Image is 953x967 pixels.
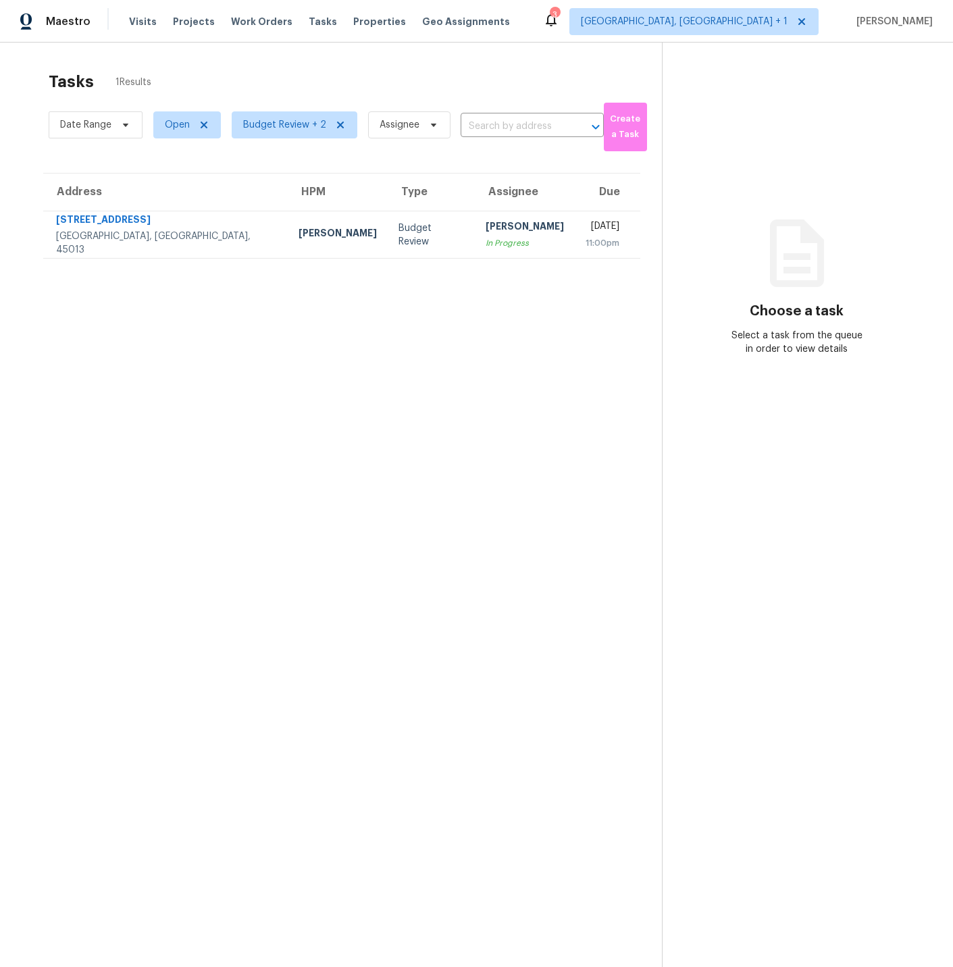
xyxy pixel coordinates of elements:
span: Tasks [309,17,337,26]
div: 3 [550,8,559,22]
span: Projects [173,15,215,28]
span: Properties [353,15,406,28]
span: [PERSON_NAME] [851,15,933,28]
h3: Choose a task [750,305,844,318]
input: Search by address [461,116,566,137]
div: [GEOGRAPHIC_DATA], [GEOGRAPHIC_DATA], 45013 [56,230,277,257]
th: Due [575,174,640,211]
span: Assignee [380,118,419,132]
div: Select a task from the queue in order to view details [729,329,864,356]
span: Visits [129,15,157,28]
span: Open [165,118,190,132]
span: Maestro [46,15,91,28]
div: [STREET_ADDRESS] [56,213,277,230]
span: Work Orders [231,15,292,28]
button: Open [586,117,605,136]
span: [GEOGRAPHIC_DATA], [GEOGRAPHIC_DATA] + 1 [581,15,788,28]
span: Budget Review + 2 [243,118,326,132]
th: Address [43,174,288,211]
h2: Tasks [49,75,94,88]
div: [PERSON_NAME] [299,226,377,243]
div: [DATE] [586,219,619,236]
div: 11:00pm [586,236,619,250]
div: [PERSON_NAME] [486,219,564,236]
th: Assignee [475,174,575,211]
span: Geo Assignments [422,15,510,28]
button: Create a Task [604,103,647,151]
th: Type [388,174,474,211]
div: Budget Review [398,221,463,249]
div: In Progress [486,236,564,250]
span: Create a Task [611,111,640,142]
th: HPM [288,174,388,211]
span: 1 Results [115,76,151,89]
span: Date Range [60,118,111,132]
